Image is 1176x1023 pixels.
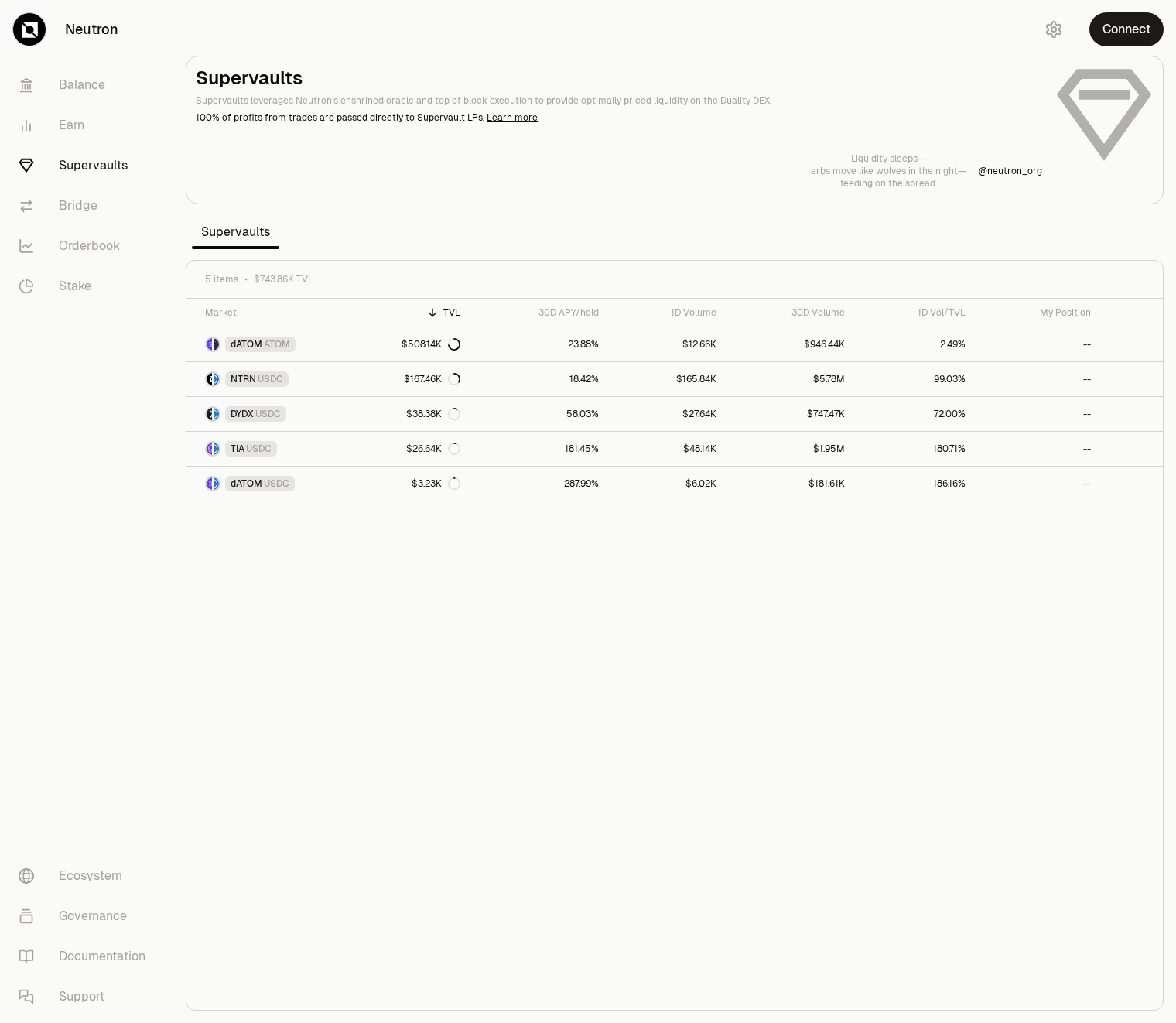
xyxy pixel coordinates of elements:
a: $946.44K [726,327,854,361]
a: 99.03% [854,362,975,396]
h2: Supervaults [196,66,1042,91]
a: Earn [6,105,167,145]
span: USDC [258,373,283,385]
a: $3.23K [357,467,470,501]
img: TIA Logo [207,443,212,455]
p: arbs move like wolves in the night— [811,165,966,177]
div: Market [205,306,348,319]
a: Governance [6,896,167,936]
a: $165.84K [608,362,726,396]
div: My Position [984,306,1091,319]
a: $5.78M [726,362,854,396]
a: Supervaults [6,145,167,186]
span: dATOM [231,477,262,490]
div: TVL [367,306,460,319]
a: 58.03% [470,397,608,431]
a: Learn more [487,111,538,124]
a: 287.99% [470,467,608,501]
a: $508.14K [357,327,470,361]
img: ATOM Logo [214,338,219,351]
span: USDC [264,477,289,490]
a: $12.66K [608,327,726,361]
a: Balance [6,65,167,105]
div: $167.46K [404,373,460,385]
p: @ neutron_org [979,165,1042,177]
img: USDC Logo [214,443,219,455]
div: 1D Volume [617,306,716,319]
a: Bridge [6,186,167,226]
span: dATOM [231,338,262,351]
span: TIA [231,443,244,455]
a: -- [975,327,1100,361]
a: -- [975,397,1100,431]
a: $167.46K [357,362,470,396]
img: USDC Logo [214,477,219,490]
a: dATOM LogoATOM LogodATOMATOM [186,327,357,361]
a: Ecosystem [6,856,167,896]
a: Orderbook [6,226,167,266]
a: -- [975,467,1100,501]
button: Connect [1089,12,1164,46]
a: $181.61K [726,467,854,501]
a: Liquidity sleeps—arbs move like wolves in the night—feeding on the spread. [811,152,966,190]
img: dATOM Logo [207,477,212,490]
div: $508.14K [402,338,460,351]
a: dATOM LogoUSDC LogodATOMUSDC [186,467,357,501]
div: $26.64K [406,443,460,455]
img: USDC Logo [214,408,219,420]
a: Stake [6,266,167,306]
a: 72.00% [854,397,975,431]
a: Support [6,977,167,1017]
img: dATOM Logo [207,338,212,351]
a: $747.47K [726,397,854,431]
a: 23.88% [470,327,608,361]
a: $6.02K [608,467,726,501]
span: NTRN [231,373,256,385]
div: $3.23K [412,477,460,490]
a: 180.71% [854,432,975,466]
a: $26.64K [357,432,470,466]
a: $1.95M [726,432,854,466]
p: feeding on the spread. [811,177,966,190]
div: $38.38K [406,408,460,420]
div: 1D Vol/TVL [863,306,966,319]
a: -- [975,432,1100,466]
a: $27.64K [608,397,726,431]
div: 30D Volume [735,306,845,319]
p: 100% of profits from trades are passed directly to Supervault LPs. [196,111,1042,125]
img: NTRN Logo [207,373,212,385]
div: 30D APY/hold [479,306,599,319]
a: Documentation [6,936,167,977]
p: Supervaults leverages Neutron's enshrined oracle and top of block execution to provide optimally ... [196,94,1042,108]
span: DYDX [231,408,254,420]
a: 186.16% [854,467,975,501]
a: $48.14K [608,432,726,466]
span: $743.86K TVL [254,273,313,286]
a: NTRN LogoUSDC LogoNTRNUSDC [186,362,357,396]
span: 5 items [205,273,238,286]
img: DYDX Logo [207,408,212,420]
p: Liquidity sleeps— [811,152,966,165]
img: USDC Logo [214,373,219,385]
span: ATOM [264,338,290,351]
a: @neutron_org [979,165,1042,177]
span: USDC [246,443,272,455]
a: 18.42% [470,362,608,396]
a: -- [975,362,1100,396]
a: $38.38K [357,397,470,431]
a: 181.45% [470,432,608,466]
a: DYDX LogoUSDC LogoDYDXUSDC [186,397,357,431]
span: Supervaults [192,217,279,248]
span: USDC [255,408,281,420]
a: TIA LogoUSDC LogoTIAUSDC [186,432,357,466]
a: 2.49% [854,327,975,361]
